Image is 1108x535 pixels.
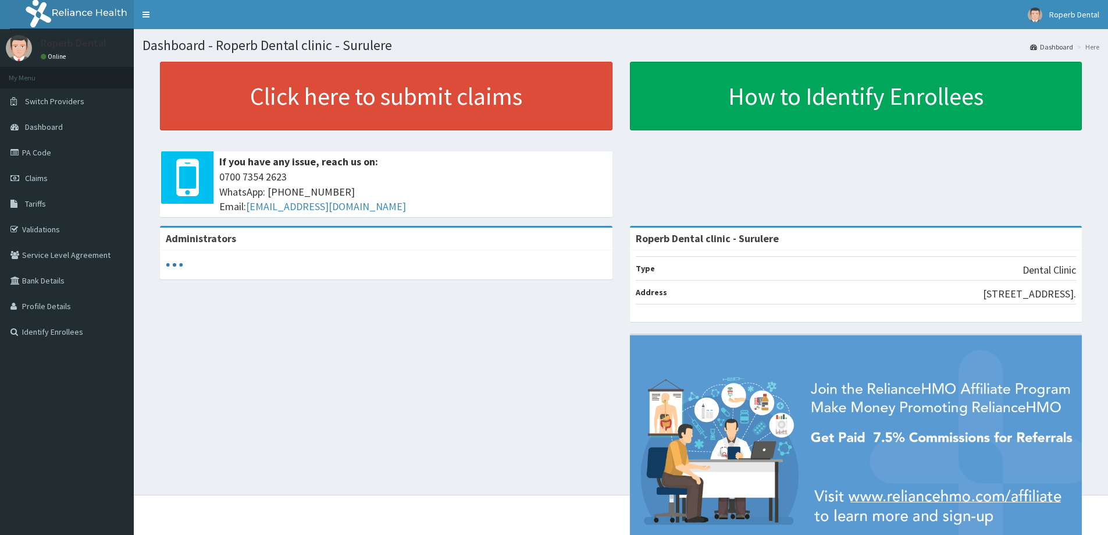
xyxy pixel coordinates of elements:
[983,286,1076,302] p: [STREET_ADDRESS].
[41,52,69,61] a: Online
[1028,8,1042,22] img: User Image
[636,287,667,297] b: Address
[1049,9,1099,20] span: Roperb Dental
[160,62,612,130] a: Click here to submit claims
[25,173,48,183] span: Claims
[630,62,1082,130] a: How to Identify Enrollees
[142,38,1099,53] h1: Dashboard - Roperb Dental clinic - Surulere
[166,232,236,245] b: Administrators
[41,38,106,48] p: Roperb Dental
[166,256,183,274] svg: audio-loading
[636,232,779,245] strong: Roperb Dental clinic - Surulere
[246,200,406,213] a: [EMAIL_ADDRESS][DOMAIN_NAME]
[1023,263,1076,278] p: Dental Clinic
[219,169,607,214] span: 0700 7354 2623 WhatsApp: [PHONE_NUMBER] Email:
[1030,42,1073,52] a: Dashboard
[6,35,32,61] img: User Image
[25,199,46,209] span: Tariffs
[25,122,63,132] span: Dashboard
[1074,42,1099,52] li: Here
[636,263,655,274] b: Type
[219,155,378,168] b: If you have any issue, reach us on:
[25,96,84,107] span: Switch Providers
